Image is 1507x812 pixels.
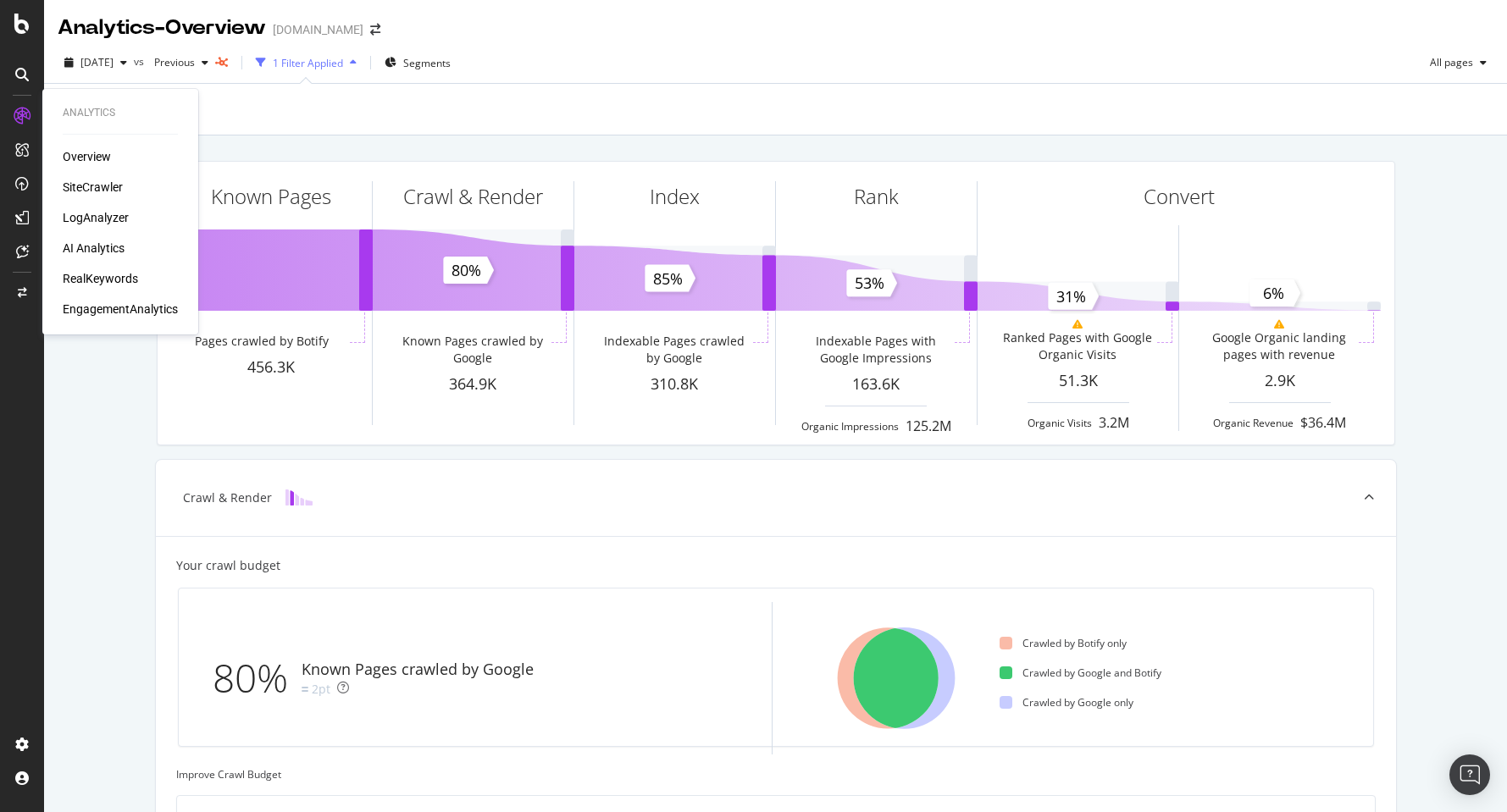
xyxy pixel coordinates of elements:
[574,373,775,395] div: 310.8K
[302,687,308,692] img: Equal
[1423,55,1473,69] span: All pages
[906,417,951,436] div: 125.2M
[63,270,138,287] a: RealKeywords
[195,333,329,350] div: Pages crawled by Botify
[650,182,700,211] div: Index
[63,301,178,318] a: EngagementAnalytics
[63,240,125,257] a: AI Analytics
[403,56,451,70] span: Segments
[1449,754,1490,795] div: Open Intercom Messenger
[58,49,134,76] button: [DATE]
[273,56,343,70] div: 1 Filter Applied
[370,24,380,36] div: arrow-right-arrow-left
[213,650,302,706] div: 80%
[1000,695,1133,710] div: Crawled by Google only
[396,333,548,367] div: Known Pages crawled by Google
[63,106,178,120] div: Analytics
[183,489,272,506] div: Crawl & Render
[80,55,114,69] span: 2025 Oct. 13th
[63,148,111,165] a: Overview
[312,681,330,698] div: 2pt
[249,49,363,76] button: 1 Filter Applied
[378,49,457,76] button: Segments
[285,489,313,505] img: block-icon
[801,419,899,434] div: Organic Impressions
[403,182,543,211] div: Crawl & Render
[776,373,977,395] div: 163.6K
[134,54,147,69] span: vs
[171,356,372,378] div: 456.3K
[800,333,951,367] div: Indexable Pages with Google Impressions
[854,182,899,211] div: Rank
[176,557,280,574] div: Your crawl budget
[63,209,129,226] a: LogAnalyzer
[211,182,331,211] div: Known Pages
[373,373,573,395] div: 364.9K
[273,21,363,38] div: [DOMAIN_NAME]
[1000,666,1161,680] div: Crawled by Google and Botify
[1423,49,1493,76] button: All pages
[1000,636,1127,650] div: Crawled by Botify only
[176,767,1376,782] div: Improve Crawl Budget
[63,179,123,196] a: SiteCrawler
[58,14,266,42] div: Analytics - Overview
[147,49,215,76] button: Previous
[598,333,750,367] div: Indexable Pages crawled by Google
[302,659,534,681] div: Known Pages crawled by Google
[147,55,195,69] span: Previous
